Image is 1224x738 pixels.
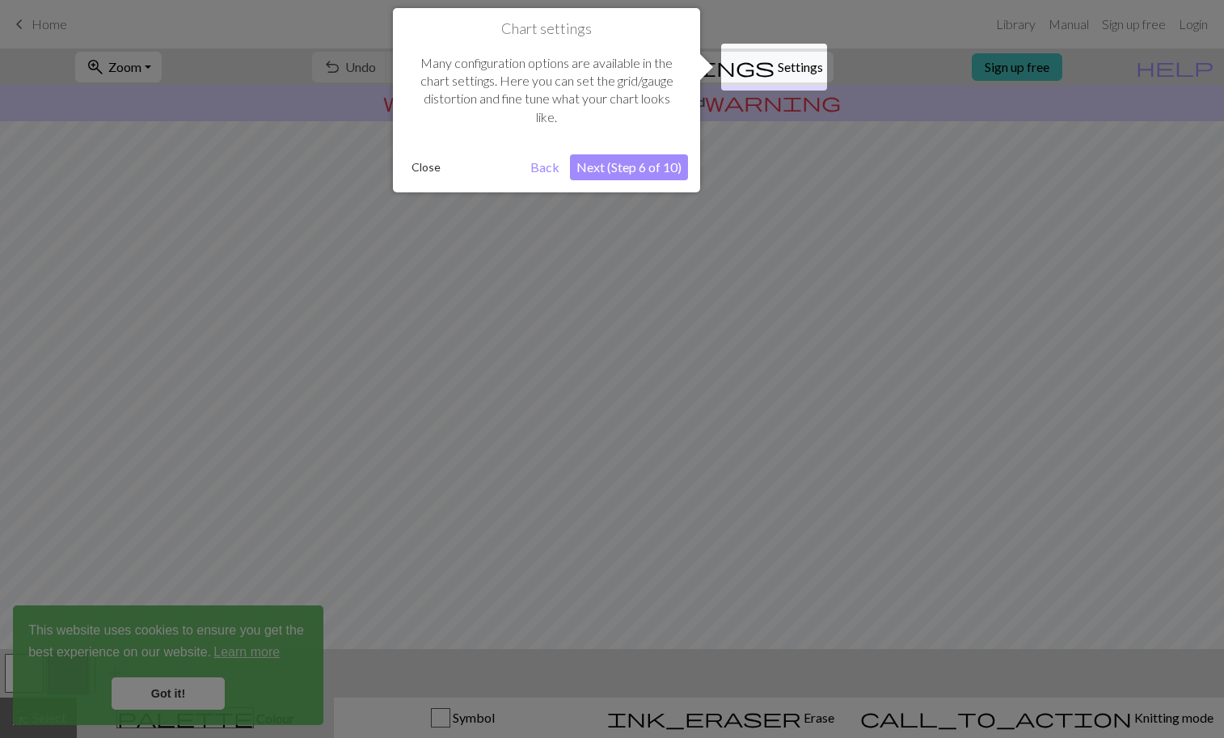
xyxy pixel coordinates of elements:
[405,155,447,179] button: Close
[405,38,688,143] div: Many configuration options are available in the chart settings. Here you can set the grid/gauge d...
[393,8,700,192] div: Chart settings
[405,20,688,38] h1: Chart settings
[524,154,566,180] button: Back
[570,154,688,180] button: Next (Step 6 of 10)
